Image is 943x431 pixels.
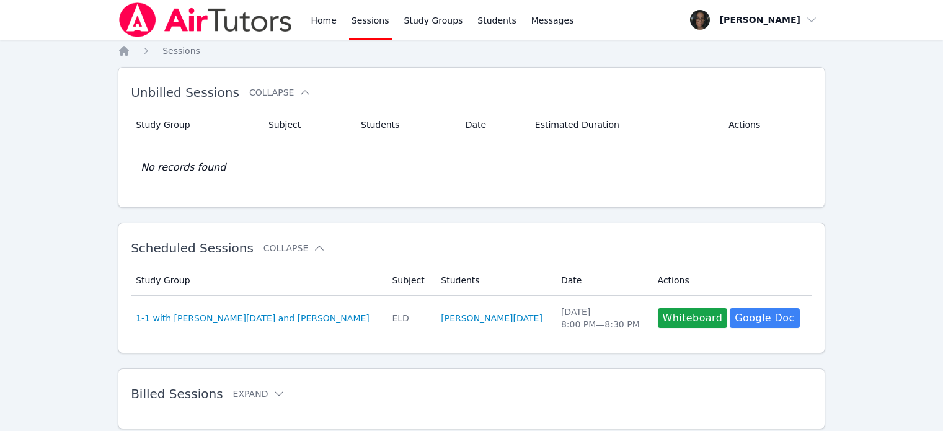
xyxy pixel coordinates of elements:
[433,265,554,296] th: Students
[531,14,574,27] span: Messages
[554,265,650,296] th: Date
[384,265,433,296] th: Subject
[261,110,353,140] th: Subject
[131,296,812,340] tr: 1-1 with [PERSON_NAME][DATE] and [PERSON_NAME]ELD[PERSON_NAME][DATE][DATE]8:00 PM—8:30 PMWhiteboa...
[528,110,721,140] th: Estimated Duration
[658,308,728,328] button: Whiteboard
[650,265,812,296] th: Actions
[131,110,261,140] th: Study Group
[131,265,384,296] th: Study Group
[136,312,370,324] a: 1-1 with [PERSON_NAME][DATE] and [PERSON_NAME]
[233,388,286,400] button: Expand
[249,86,311,99] button: Collapse
[353,110,458,140] th: Students
[162,45,200,57] a: Sessions
[263,242,325,254] button: Collapse
[730,308,799,328] a: Google Doc
[392,312,426,324] div: ELD
[441,312,542,324] a: [PERSON_NAME][DATE]
[561,306,643,331] div: [DATE] 8:00 PM — 8:30 PM
[162,46,200,56] span: Sessions
[131,85,239,100] span: Unbilled Sessions
[458,110,528,140] th: Date
[131,140,812,195] td: No records found
[721,110,812,140] th: Actions
[118,2,293,37] img: Air Tutors
[131,386,223,401] span: Billed Sessions
[131,241,254,255] span: Scheduled Sessions
[118,45,825,57] nav: Breadcrumb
